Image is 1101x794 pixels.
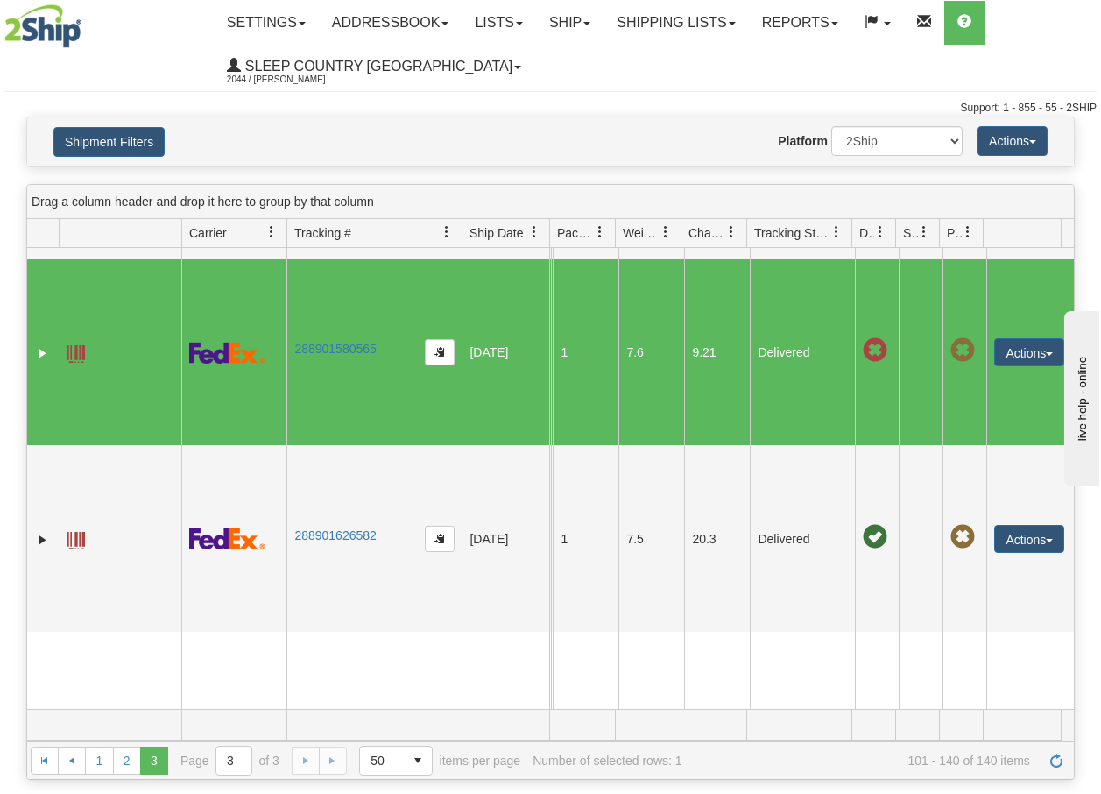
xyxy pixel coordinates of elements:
span: select [404,747,432,775]
button: Actions [977,126,1048,156]
span: Sleep Country [GEOGRAPHIC_DATA] [241,59,512,74]
a: Packages filter column settings [585,217,615,247]
span: 50 [371,752,393,769]
span: Pickup Not Assigned [950,338,975,363]
td: 1 [553,259,618,446]
span: Page sizes drop down [359,746,433,776]
td: [DATE] [462,445,549,632]
span: Tracking Status [754,224,830,242]
a: Lists [462,1,535,45]
iframe: chat widget [1061,308,1099,486]
span: Weight [623,224,660,242]
span: 101 - 140 of 140 items [695,754,1030,768]
img: 2 - FedEx Express® [189,528,265,549]
a: Carrier filter column settings [257,217,286,247]
a: Shipment Issues filter column settings [909,217,939,247]
label: Platform [778,132,828,150]
button: Copy to clipboard [425,339,455,365]
a: Addressbook [319,1,462,45]
span: Late [863,338,887,363]
a: Charge filter column settings [716,217,746,247]
td: Beco Industries Shipping department [GEOGRAPHIC_DATA] [GEOGRAPHIC_DATA] [GEOGRAPHIC_DATA] H1J 0A8 [549,259,551,446]
img: logo2044.jpg [4,4,81,48]
a: Tracking Status filter column settings [822,217,851,247]
span: Carrier [189,224,227,242]
span: Tracking # [294,224,351,242]
span: Page of 3 [180,746,279,776]
a: Delivery Status filter column settings [865,217,895,247]
td: 20.3 [684,445,750,632]
div: Support: 1 - 855 - 55 - 2SHIP [4,101,1097,116]
span: Packages [557,224,594,242]
td: [DATE] [462,259,549,446]
a: Refresh [1042,747,1070,775]
a: Expand [34,344,52,362]
img: 2 - FedEx Express® [189,342,265,364]
a: Expand [34,531,52,549]
a: 288901580565 [294,342,376,356]
span: Charge [688,224,725,242]
td: [PERSON_NAME] [PERSON_NAME] CA MB MINNEDOSA R0J 1E0 [551,445,553,632]
td: Delivered [750,445,855,632]
a: 1 [85,747,113,775]
span: On time [863,525,887,549]
button: Actions [994,338,1064,366]
a: Pickup Status filter column settings [953,217,983,247]
input: Page 3 [216,747,251,775]
td: 7.5 [618,445,684,632]
a: Sleep Country [GEOGRAPHIC_DATA] 2044 / [PERSON_NAME] [214,45,534,89]
a: Shipping lists [603,1,748,45]
a: Go to the first page [31,747,59,775]
span: 2044 / [PERSON_NAME] [227,71,358,89]
a: Go to the previous page [58,747,86,775]
span: Pickup Not Assigned [950,525,975,549]
a: 2 [113,747,141,775]
a: Weight filter column settings [651,217,681,247]
button: Copy to clipboard [425,526,455,552]
button: Shipment Filters [53,127,165,157]
button: Actions [994,525,1064,553]
td: [PERSON_NAME] [PERSON_NAME] CA ON BURLINGTON L7M 3E4 [551,259,553,446]
a: Reports [749,1,851,45]
span: Shipment Issues [903,224,918,242]
span: Page 3 [140,747,168,775]
a: Label [67,337,85,365]
a: 288901626582 [294,528,376,542]
td: 9.21 [684,259,750,446]
a: Ship [536,1,603,45]
a: Label [67,524,85,552]
a: Settings [214,1,319,45]
div: grid grouping header [27,185,1074,219]
a: Ship Date filter column settings [519,217,549,247]
td: Beco Industries Shipping department [GEOGRAPHIC_DATA] [GEOGRAPHIC_DATA] [GEOGRAPHIC_DATA] H1J 0A8 [549,445,551,632]
td: Delivered [750,259,855,446]
span: Delivery Status [859,224,874,242]
span: Ship Date [469,224,523,242]
div: live help - online [13,15,162,28]
div: Number of selected rows: 1 [533,754,681,768]
span: Pickup Status [947,224,962,242]
a: Tracking # filter column settings [432,217,462,247]
span: items per page [359,746,520,776]
td: 1 [553,445,618,632]
td: 7.6 [618,259,684,446]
